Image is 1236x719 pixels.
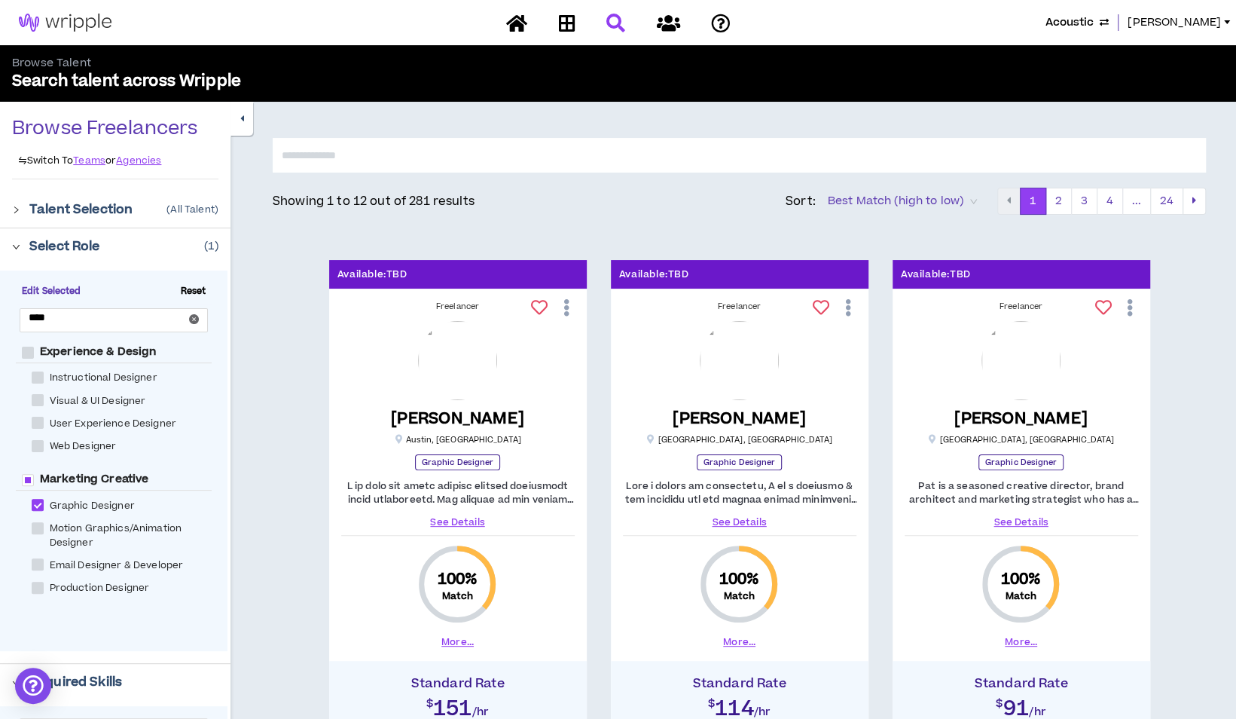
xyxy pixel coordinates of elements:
[44,371,163,385] span: Instructional Designer
[44,522,223,550] span: Motion Graphics/Animation Designer
[1122,188,1151,215] button: ...
[175,285,212,298] span: Reset
[44,581,156,595] span: Production Designer
[273,192,475,210] p: Showing 1 to 12 out of 281 results
[1005,635,1037,649] button: More...
[928,434,1115,445] p: [GEOGRAPHIC_DATA] , [GEOGRAPHIC_DATA]
[900,691,1143,718] h2: $91
[1150,188,1183,215] button: 24
[337,676,579,691] h4: Standard Rate
[44,417,182,431] span: User Experience Designer
[1045,188,1072,215] button: 2
[204,238,218,255] p: ( 1 )
[754,703,771,719] span: /hr
[105,155,116,167] p: or
[905,479,1138,506] p: Pat is a seasoned creative director, brand architect and marketing strategist who has a knack for...
[18,155,73,167] p: Switch To
[44,558,190,573] span: Email Designer & Developer
[905,301,1138,313] div: Freelancer
[166,203,218,216] p: ( All Talent )
[29,673,122,691] p: Required Skills
[978,454,1064,470] p: Graphic Designer
[15,668,51,704] div: Open Intercom Messenger
[442,590,474,602] small: Match
[341,516,575,529] a: See Details
[394,434,521,445] p: Austin , [GEOGRAPHIC_DATA]
[12,71,618,92] p: Search talent across Wripple
[1001,569,1042,590] span: 100 %
[12,679,20,687] span: right
[1097,188,1123,215] button: 4
[901,268,971,282] p: Available: TBD
[29,200,133,219] p: Talent Selection
[954,409,1088,428] h5: [PERSON_NAME]
[337,268,407,282] p: Available: TBD
[1020,188,1046,215] button: 1
[1045,14,1109,31] button: Acoustic
[438,569,478,590] span: 100 %
[1006,590,1037,602] small: Match
[44,439,123,454] span: Web Designer
[697,454,783,470] p: Graphic Designer
[724,590,755,602] small: Match
[12,206,20,214] span: right
[341,479,575,506] p: L ip dolo sit ametc adipisc elitsed doeiusmodt incid utlaboreetd. Mag aliquae ad min veniam quisn...
[189,314,199,324] span: close-circle
[623,301,856,313] div: Freelancer
[12,243,20,251] span: right
[73,155,105,167] a: Teams
[18,156,27,165] span: swap
[723,635,755,649] button: More...
[1045,14,1094,31] span: Acoustic
[1128,14,1221,31] span: [PERSON_NAME]
[16,285,87,298] span: Edit Selected
[391,409,524,428] h5: [PERSON_NAME]
[189,314,199,327] span: close-circle
[623,516,856,529] a: See Details
[981,321,1061,400] img: rBBQ4gMwoRkOteyAHf40nDeM1YMS8RzwSpAD0SUV.png
[29,237,100,255] p: Select Role
[618,691,861,718] h2: $114
[341,301,575,313] div: Freelancer
[34,472,155,487] span: Marketing Creative
[44,499,141,513] span: Graphic Designer
[618,676,861,691] h4: Standard Rate
[418,321,497,400] img: 0O4s8h90f3RhTXxqS8MzKKuRp4Hi2FBTLxkSa9IT.png
[472,703,490,719] span: /hr
[1029,703,1046,719] span: /hr
[719,569,760,590] span: 100 %
[415,454,501,470] p: Graphic Designer
[1071,188,1097,215] button: 3
[623,479,856,506] p: Lore i dolors am consectetu, A el s doeiusmo & tem incididu utl etd magnaa enimad minimveni, quis...
[116,155,161,167] a: Agencies
[900,676,1143,691] h4: Standard Rate
[828,190,977,213] span: Best Match (high to low)
[441,635,474,649] button: More...
[673,409,806,428] h5: [PERSON_NAME]
[786,192,816,210] p: Sort:
[646,434,833,445] p: [GEOGRAPHIC_DATA] , [GEOGRAPHIC_DATA]
[12,117,198,141] p: Browse Freelancers
[12,56,618,71] p: Browse Talent
[619,268,689,282] p: Available: TBD
[997,188,1206,215] nav: pagination
[905,516,1138,529] a: See Details
[700,321,779,400] img: vSSoYuON8HLNmJtpis0ZVf4PyMctZgl7Gy86tOtv.png
[44,394,152,408] span: Visual & UI Designer
[337,691,579,718] h2: $151
[34,344,163,359] span: Experience & Design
